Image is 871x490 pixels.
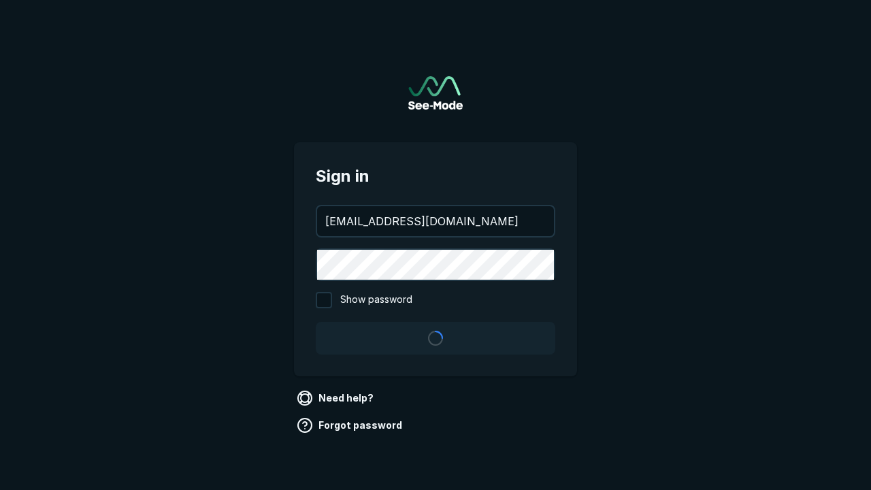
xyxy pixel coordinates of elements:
span: Sign in [316,164,555,189]
span: Show password [340,292,412,308]
img: See-Mode Logo [408,76,463,110]
input: your@email.com [317,206,554,236]
a: Need help? [294,387,379,409]
a: Forgot password [294,414,408,436]
a: Go to sign in [408,76,463,110]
